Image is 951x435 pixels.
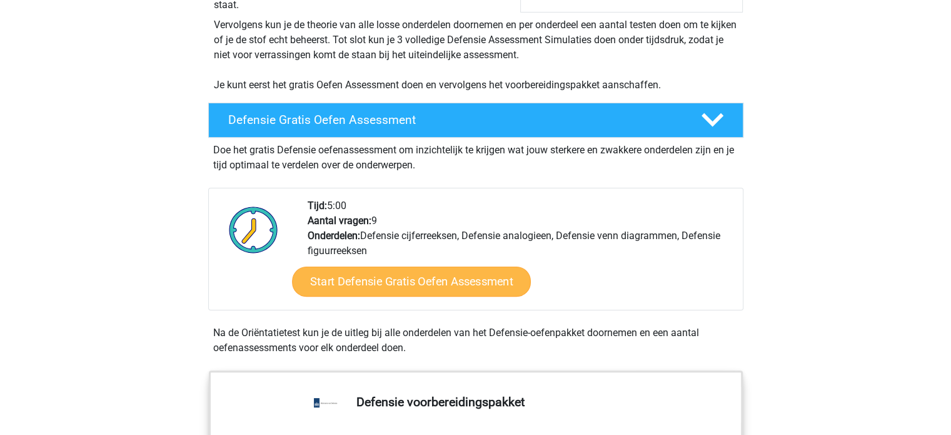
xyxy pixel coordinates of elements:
[308,200,327,212] b: Tijd:
[292,267,531,297] a: Start Defensie Gratis Oefen Assessment
[222,198,285,261] img: Klok
[208,138,743,173] div: Doe het gratis Defensie oefenassessment om inzichtelijk te krijgen wat jouw sterkere en zwakkere ...
[209,18,743,93] div: Vervolgens kun je de theorie van alle losse onderdelen doornemen en per onderdeel een aantal test...
[208,325,743,356] div: Na de Oriëntatietest kun je de uitleg bij alle onderdelen van het Defensie-oefenpakket doornemen ...
[308,230,360,242] b: Onderdelen:
[203,103,748,138] a: Defensie Gratis Oefen Assessment
[298,198,742,310] div: 5:00 9 Defensie cijferreeksen, Defensie analogieen, Defensie venn diagrammen, Defensie figuurreeksen
[228,113,681,127] h4: Defensie Gratis Oefen Assessment
[308,215,371,227] b: Aantal vragen:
